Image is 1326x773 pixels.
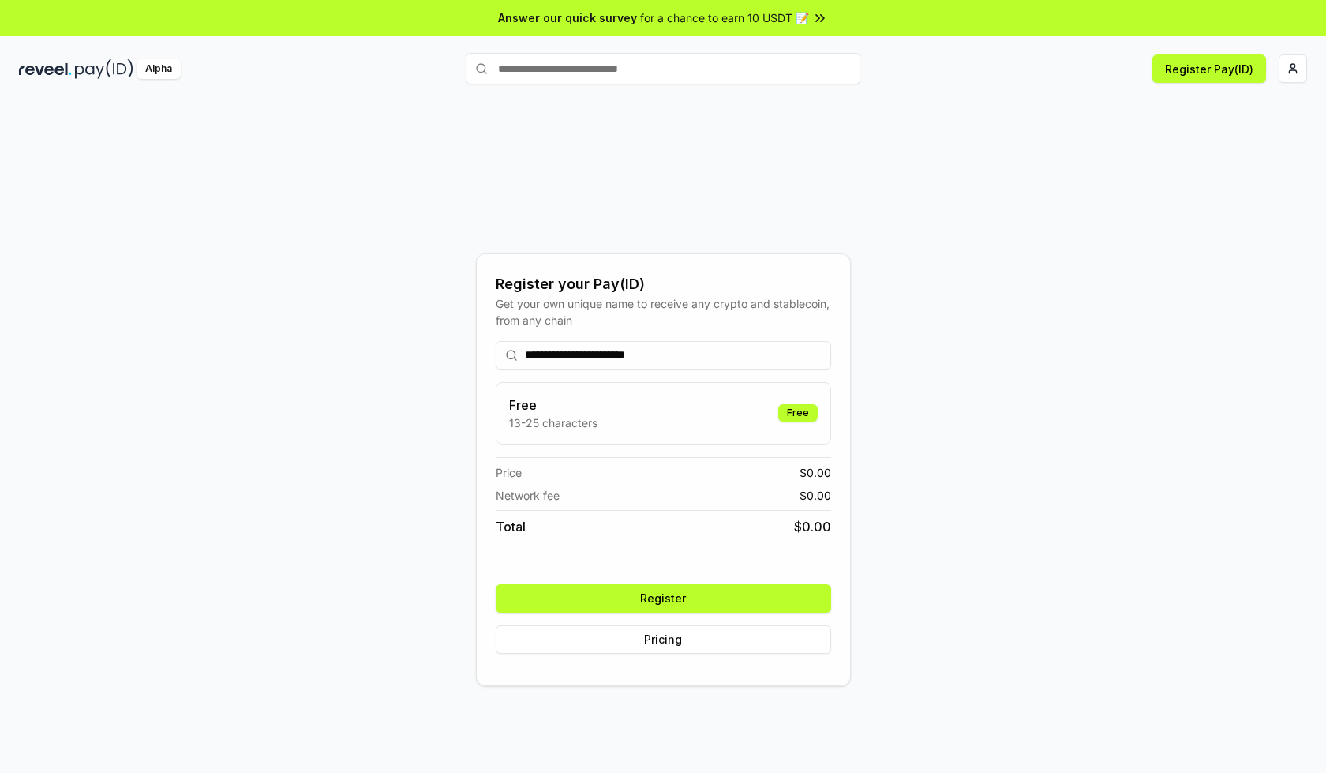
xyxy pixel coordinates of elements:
button: Register Pay(ID) [1152,54,1266,83]
span: $ 0.00 [800,487,831,504]
p: 13-25 characters [509,415,597,431]
span: $ 0.00 [800,464,831,481]
button: Pricing [496,625,831,654]
h3: Free [509,396,597,415]
img: reveel_dark [19,59,72,79]
div: Get your own unique name to receive any crypto and stablecoin, from any chain [496,295,831,328]
img: pay_id [75,59,133,79]
div: Register your Pay(ID) [496,273,831,295]
div: Alpha [137,59,181,79]
button: Register [496,584,831,613]
div: Free [778,404,818,422]
span: for a chance to earn 10 USDT 📝 [640,9,809,26]
span: Answer our quick survey [498,9,637,26]
span: Total [496,517,526,536]
span: Price [496,464,522,481]
span: Network fee [496,487,560,504]
span: $ 0.00 [794,517,831,536]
